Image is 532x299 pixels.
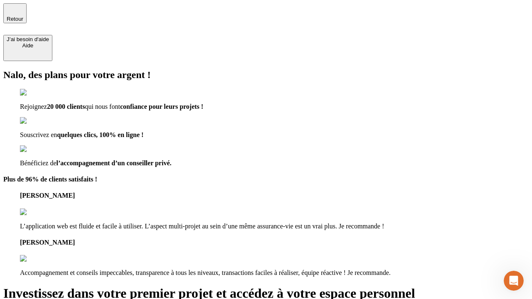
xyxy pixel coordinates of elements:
img: checkmark [20,145,56,153]
span: Rejoignez [20,103,47,110]
h4: Plus de 96% de clients satisfaits ! [3,176,529,183]
div: J’ai besoin d'aide [7,36,49,42]
p: L’application web est fluide et facile à utiliser. L’aspect multi-projet au sein d’une même assur... [20,223,529,230]
img: checkmark [20,89,56,96]
h4: [PERSON_NAME] [20,192,529,199]
h2: Nalo, des plans pour votre argent ! [3,69,529,81]
p: Accompagnement et conseils impeccables, transparence à tous les niveaux, transactions faciles à r... [20,269,529,277]
span: Retour [7,16,23,22]
span: quelques clics, 100% en ligne ! [57,131,143,138]
span: confiance pour leurs projets ! [120,103,203,110]
button: J’ai besoin d'aideAide [3,35,52,61]
h4: [PERSON_NAME] [20,239,529,246]
img: checkmark [20,117,56,125]
span: Souscrivez en [20,131,57,138]
div: Aide [7,42,49,49]
span: l’accompagnement d’un conseiller privé. [57,159,172,167]
span: 20 000 clients [47,103,85,110]
img: reviews stars [20,208,61,216]
button: Retour [3,3,27,23]
img: reviews stars [20,255,61,262]
span: Bénéficiez de [20,159,57,167]
iframe: Intercom live chat [504,271,524,291]
span: qui nous font [85,103,120,110]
